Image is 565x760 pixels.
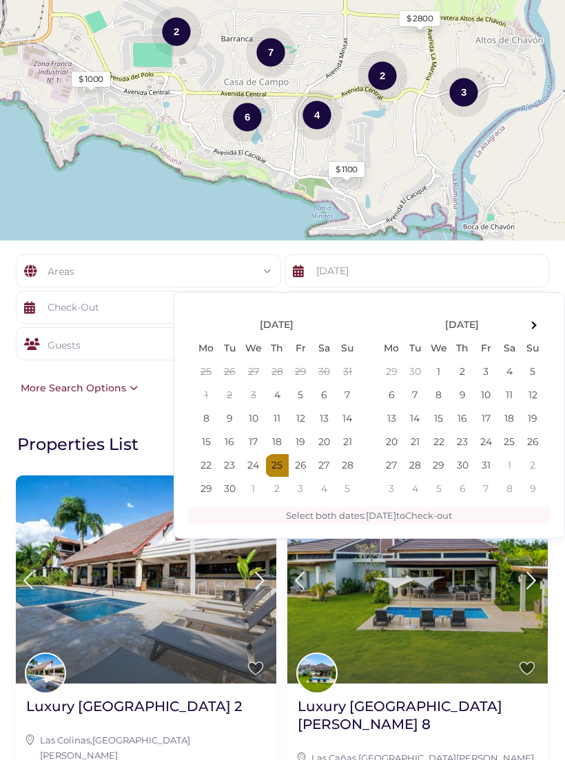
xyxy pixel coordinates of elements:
td: 13 [380,407,403,431]
td: 5 [289,384,312,407]
td: 21 [403,431,427,454]
td: 4 [497,360,521,384]
div: More Search Options [14,380,138,396]
td: 7 [474,477,497,501]
td: 24 [241,454,265,477]
td: 2 [521,454,544,477]
h2: Luxury [GEOGRAPHIC_DATA][PERSON_NAME] 8 [298,697,537,733]
td: 25 [194,360,218,384]
td: 14 [336,407,359,431]
div: Guests [16,327,281,360]
td: 2 [451,360,474,384]
input: Check-In [285,254,550,287]
th: Su [521,337,544,360]
td: 30 [218,477,241,501]
h1: Properties List [17,433,555,455]
td: 12 [289,407,312,431]
th: Th [265,337,289,360]
td: 5 [521,360,544,384]
a: Las Colinas [40,735,90,746]
div: $ 1100 [336,163,358,176]
th: We [427,337,451,360]
td: 26 [521,431,544,454]
td: 30 [403,360,427,384]
td: 6 [312,384,336,407]
div: $ 2800 [407,12,433,25]
td: 23 [451,431,474,454]
td: 11 [497,384,521,407]
td: 22 [194,454,218,477]
td: 29 [380,360,403,384]
td: 3 [241,384,265,407]
td: 6 [380,384,403,407]
td: 19 [521,407,544,431]
td: 18 [265,431,289,454]
td: 4 [265,384,289,407]
td: 8 [427,384,451,407]
td: 15 [427,407,451,431]
th: Sa [497,337,521,360]
img: Luxury Villa Cañas 8 [287,475,548,684]
td: 30 [451,454,474,477]
a: Luxury [GEOGRAPHIC_DATA] 2 [26,697,242,726]
td: 2 [218,384,241,407]
td: 31 [336,360,359,384]
td: 3 [289,477,312,501]
td: 10 [241,407,265,431]
td: 19 [289,431,312,454]
div: Select both dates: to [188,507,551,524]
td: 5 [427,477,451,501]
td: 22 [427,431,451,454]
input: Check-Out [16,291,281,324]
td: 25 [497,431,521,454]
td: 31 [474,454,497,477]
img: logo [221,8,344,41]
th: [DATE] [403,314,521,337]
td: 9 [451,384,474,407]
img: Luxury Villa Colinas 2 [16,475,276,684]
h2: Luxury [GEOGRAPHIC_DATA] 2 [26,697,242,715]
div: 2 [152,6,201,57]
td: 29 [289,360,312,384]
td: 27 [241,360,265,384]
td: 29 [427,454,451,477]
th: Mo [194,337,218,360]
td: 12 [521,384,544,407]
td: 15 [194,431,218,454]
td: 25 [265,454,289,477]
td: 18 [497,407,521,431]
div: 3 [439,66,489,118]
td: 8 [194,407,218,431]
td: 17 [241,431,265,454]
div: 6 [223,91,272,143]
td: 1 [241,477,265,501]
td: 7 [336,384,359,407]
td: 3 [380,477,403,501]
span: [DATE] [366,510,396,521]
th: Sa [312,337,336,360]
td: 20 [312,431,336,454]
td: 13 [312,407,336,431]
td: 16 [218,431,241,454]
th: Th [451,337,474,360]
td: 11 [265,407,289,431]
td: 8 [497,477,521,501]
td: 4 [312,477,336,501]
th: [DATE] [218,314,336,337]
th: Fr [474,337,497,360]
th: Mo [380,337,403,360]
a: Luxury [GEOGRAPHIC_DATA][PERSON_NAME] 8 [298,697,537,743]
td: 10 [474,384,497,407]
span: Check-out [405,510,452,521]
th: Fr [289,337,312,360]
td: 21 [336,431,359,454]
td: 5 [336,477,359,501]
td: 1 [194,384,218,407]
th: Tu [403,337,427,360]
td: 26 [289,454,312,477]
td: 17 [474,407,497,431]
th: We [241,337,265,360]
td: 7 [403,384,427,407]
td: 27 [380,454,403,477]
td: 9 [521,477,544,501]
